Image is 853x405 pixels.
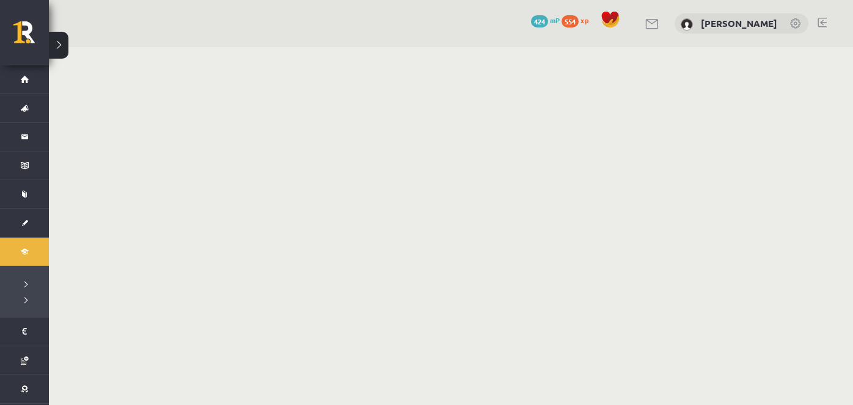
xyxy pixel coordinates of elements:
a: [PERSON_NAME] [701,17,777,29]
a: Rīgas 1. Tālmācības vidusskola [13,21,49,52]
span: xp [580,15,588,25]
a: 554 xp [562,15,595,25]
span: 554 [562,15,579,27]
img: Arīna Badretdinova [681,18,693,31]
span: 424 [531,15,548,27]
span: mP [550,15,560,25]
a: 424 mP [531,15,560,25]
